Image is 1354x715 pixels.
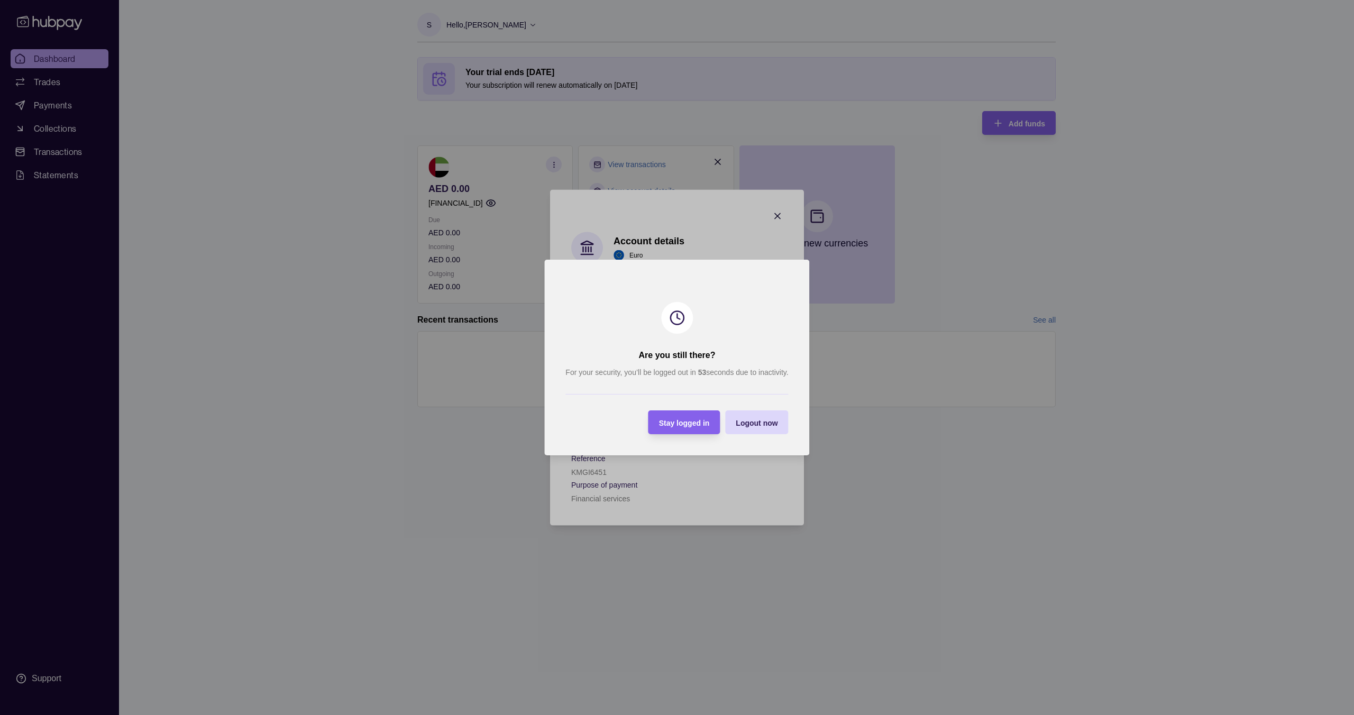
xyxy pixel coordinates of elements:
span: Stay logged in [659,419,710,427]
span: Logout now [736,419,777,427]
p: For your security, you’ll be logged out in seconds due to inactivity. [565,366,788,378]
button: Stay logged in [648,410,720,434]
button: Logout now [725,410,788,434]
strong: 53 [698,368,707,377]
h2: Are you still there? [639,350,716,361]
